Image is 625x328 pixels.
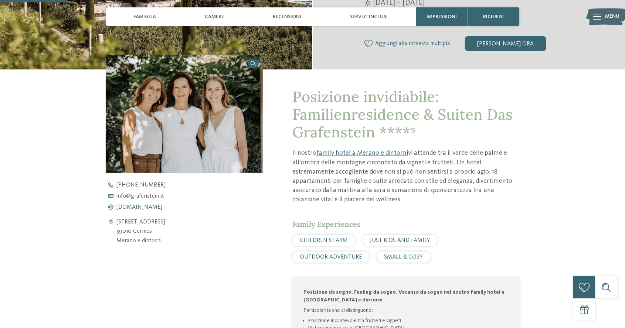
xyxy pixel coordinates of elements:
[370,238,430,243] span: JUST KIDS AND FAMILY
[106,182,276,188] a: [PHONE_NUMBER]
[117,204,163,210] span: [DOMAIN_NAME]
[292,87,513,141] span: Posizione invidiabile: Familienresidence & Suiten Das Grafenstein ****ˢ
[300,254,362,260] span: OUTDOOR ADVENTURE
[303,290,505,302] strong: Posizione da sogno. Feeling da sogno. Vacanza da sogno nel nostro family hotel a [GEOGRAPHIC_DATA...
[384,254,423,260] span: SMALL & COSY
[300,238,348,243] span: CHILDREN’S FARM
[465,36,546,51] div: [PERSON_NAME] ora
[205,14,224,20] span: Camere
[134,14,156,20] span: Famiglia
[273,14,302,20] span: Recensioni
[483,14,504,20] span: richiedi
[106,204,276,210] a: [DOMAIN_NAME]
[308,317,508,324] li: Posizione incantevole tra frutteti e vigneti
[316,150,408,156] a: family hotel a Merano e dintorni
[106,55,263,172] img: Il nostro family hotel a Merano e dintorni è perfetto per trascorrere giorni felici
[427,14,457,20] span: Impressioni
[292,219,361,229] span: Family Experiences
[117,218,166,246] address: [STREET_ADDRESS] 39010 Cermes Merano e dintorni
[303,307,508,314] p: Particolarità che ci distinguono:
[117,193,164,199] span: info@ grafenstein. it
[376,41,450,47] span: Aggiungi alla richiesta multipla
[117,182,166,188] span: [PHONE_NUMBER]
[292,148,519,204] p: Il nostro vi attende tra il verde delle palme e all’ombra delle montagne circondato da vigneti e ...
[106,193,276,199] a: info@grafenstein.it
[350,14,388,20] span: Servizi inclusi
